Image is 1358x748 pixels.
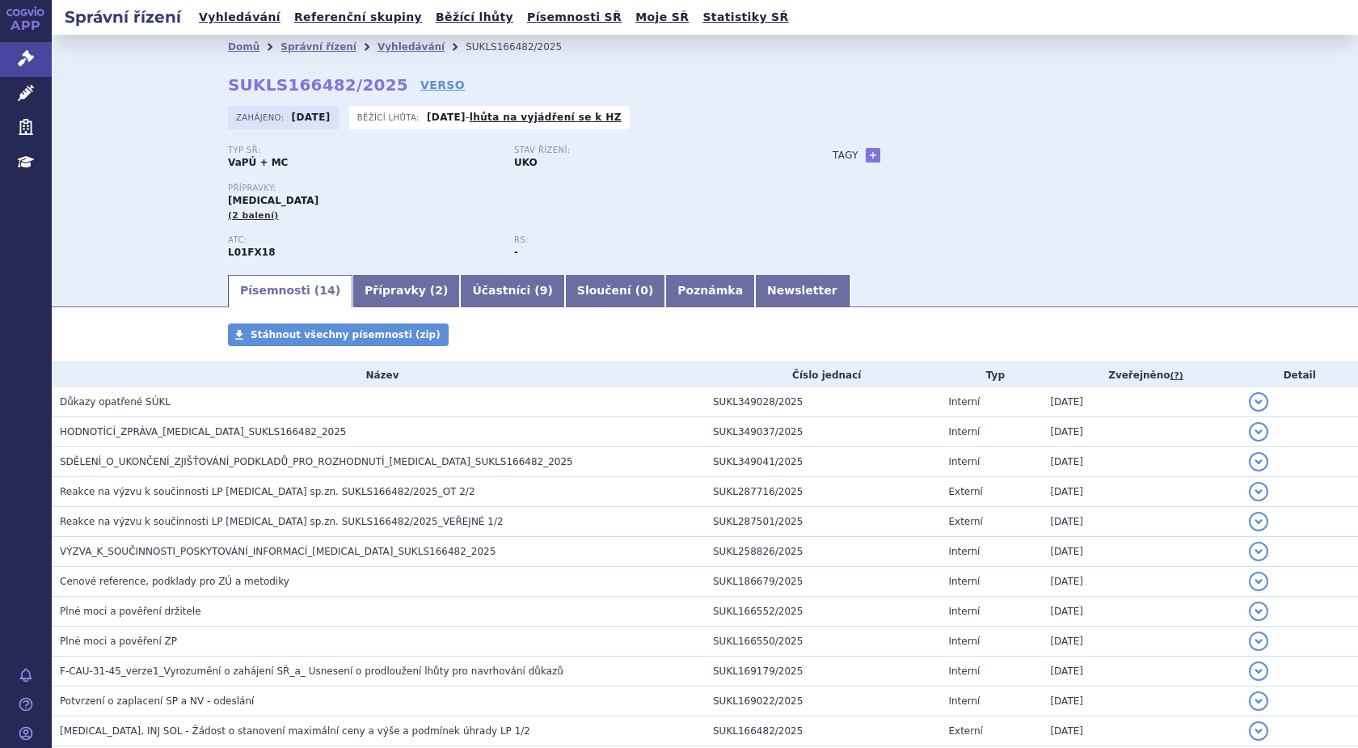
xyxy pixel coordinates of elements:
td: [DATE] [1042,537,1241,567]
a: Běžící lhůty [431,6,518,28]
th: Typ [940,363,1042,387]
td: SUKL166482/2025 [705,716,940,746]
span: Interní [948,636,980,647]
span: Reakce na výzvu k součinnosti LP RYBREVANT sp.zn. SUKLS166482/2025_OT 2/2 [60,486,475,497]
button: detail [1249,572,1268,591]
li: SUKLS166482/2025 [466,35,583,59]
span: Stáhnout všechny písemnosti (zip) [251,329,441,340]
strong: - [514,247,518,258]
button: detail [1249,452,1268,471]
button: detail [1249,422,1268,442]
a: Newsletter [755,275,850,307]
a: Stáhnout všechny písemnosti (zip) [228,323,449,346]
span: Zahájeno: [236,111,287,124]
span: Důkazy opatřené SÚKL [60,396,171,408]
button: detail [1249,721,1268,741]
strong: VaPÚ + MC [228,157,288,168]
button: detail [1249,661,1268,681]
td: [DATE] [1042,387,1241,417]
span: 9 [540,284,548,297]
a: Účastníci (9) [460,275,564,307]
a: Správní řízení [280,41,356,53]
a: Referenční skupiny [289,6,427,28]
td: SUKL186679/2025 [705,567,940,597]
span: Interní [948,546,980,557]
span: Externí [948,516,982,527]
button: detail [1249,602,1268,621]
a: Přípravky (2) [352,275,460,307]
span: Externí [948,486,982,497]
td: SUKL349037/2025 [705,417,940,447]
td: SUKL258826/2025 [705,537,940,567]
td: SUKL287501/2025 [705,507,940,537]
p: ATC: [228,235,498,245]
th: Název [52,363,705,387]
a: Poznámka [665,275,755,307]
strong: SUKLS166482/2025 [228,75,408,95]
p: RS: [514,235,784,245]
th: Detail [1241,363,1358,387]
span: Potvrzení o zaplacení SP a NV - odeslání [60,695,254,707]
td: SUKL169179/2025 [705,657,940,687]
span: HODNOTÍCÍ_ZPRÁVA_RYBREVANT_SUKLS166482_2025 [60,426,347,437]
h3: Tagy [833,146,858,165]
td: [DATE] [1042,447,1241,477]
button: detail [1249,542,1268,561]
span: Interní [948,576,980,587]
button: detail [1249,392,1268,412]
a: lhůta na vyjádření se k HZ [470,112,622,123]
td: [DATE] [1042,477,1241,507]
span: Interní [948,666,980,677]
strong: [DATE] [292,112,331,123]
abbr: (?) [1170,370,1183,382]
td: [DATE] [1042,657,1241,687]
td: SUKL169022/2025 [705,687,940,716]
th: Zveřejněno [1042,363,1241,387]
td: SUKL166550/2025 [705,627,940,657]
span: Interní [948,695,980,707]
td: [DATE] [1042,716,1241,746]
button: detail [1249,632,1268,651]
td: [DATE] [1042,627,1241,657]
a: Písemnosti (14) [228,275,352,307]
td: [DATE] [1042,597,1241,627]
a: Vyhledávání [377,41,445,53]
span: 2 [435,284,443,297]
a: VERSO [420,77,465,93]
td: SUKL287716/2025 [705,477,940,507]
p: Typ SŘ: [228,146,498,155]
td: [DATE] [1042,417,1241,447]
a: Moje SŘ [630,6,694,28]
a: Statistiky SŘ [698,6,793,28]
td: SUKL349028/2025 [705,387,940,417]
th: Číslo jednací [705,363,940,387]
span: 0 [640,284,648,297]
button: detail [1249,512,1268,531]
a: Vyhledávání [194,6,285,28]
span: F-CAU-31-45_verze1_Vyrozumění o zahájení SŘ_a_ Usnesení o prodloužení lhůty pro navrhování důkazů [60,666,563,677]
span: RYBREVANT, INJ SOL - Žádost o stanovení maximální ceny a výše a podmínek úhrady LP 1/2 [60,725,530,737]
td: [DATE] [1042,507,1241,537]
button: detail [1249,691,1268,711]
a: Písemnosti SŘ [522,6,626,28]
span: Plné moci a pověření ZP [60,636,177,647]
span: Cenové reference, podklady pro ZÚ a metodiky [60,576,289,587]
span: SDĚLENÍ_O_UKONČENÍ_ZJIŠŤOVÁNÍ_PODKLADŮ_PRO_ROZHODNUTÍ_RYBREVANT_SUKLS166482_2025 [60,456,573,467]
h2: Správní řízení [52,6,194,28]
span: Externí [948,725,982,737]
strong: AMIVANTAMAB [228,247,276,258]
span: Interní [948,606,980,617]
span: Interní [948,426,980,437]
span: 14 [319,284,335,297]
button: detail [1249,482,1268,501]
a: + [866,148,880,163]
span: Interní [948,456,980,467]
strong: [DATE] [427,112,466,123]
span: Interní [948,396,980,408]
strong: UKO [514,157,538,168]
a: Sloučení (0) [565,275,665,307]
span: (2 balení) [228,210,279,221]
span: VÝZVA_K_SOUČINNOSTI_POSKYTOVÁNÍ_INFORMACÍ_RYBREVANT_SUKLS166482_2025 [60,546,496,557]
p: - [427,111,622,124]
span: Plné moci a pověření držitele [60,606,201,617]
